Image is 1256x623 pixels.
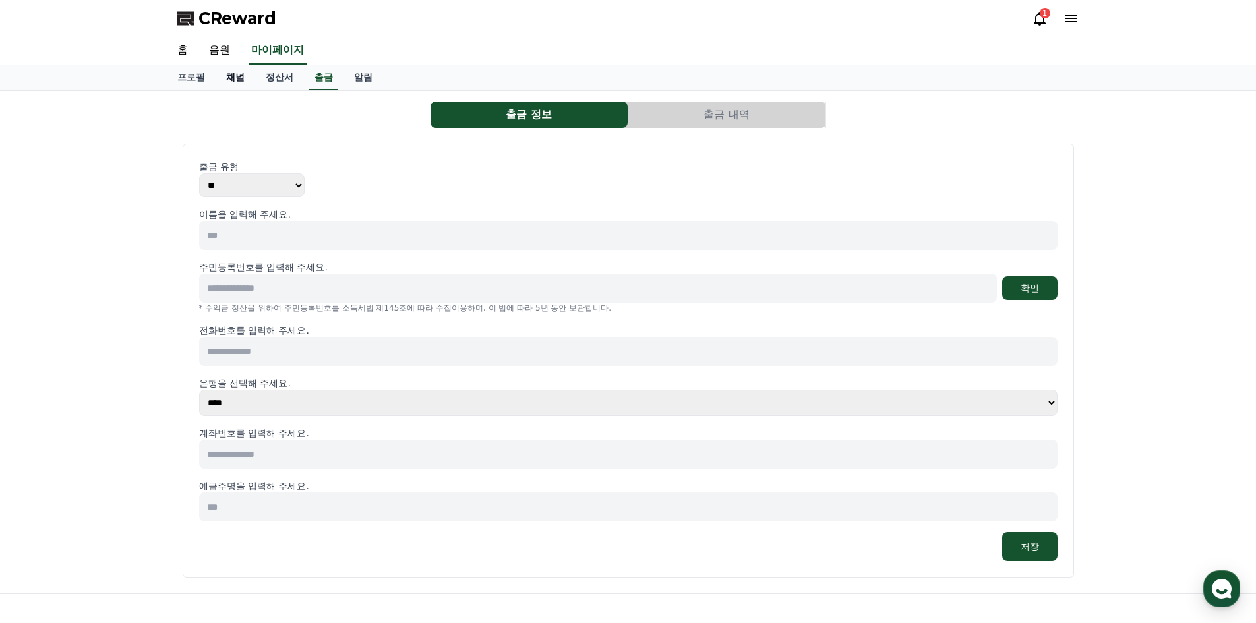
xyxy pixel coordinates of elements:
p: 은행을 선택해 주세요. [199,376,1058,390]
p: * 수익금 정산을 위하여 주민등록번호를 소득세법 제145조에 따라 수집이용하며, 이 법에 따라 5년 동안 보관합니다. [199,303,1058,313]
p: 전화번호를 입력해 주세요. [199,324,1058,337]
button: 저장 [1002,532,1058,561]
div: 1 [1040,8,1050,18]
span: 대화 [121,438,136,449]
a: 알림 [344,65,383,90]
span: CReward [198,8,276,29]
a: 마이페이지 [249,37,307,65]
a: 대화 [87,418,170,451]
a: CReward [177,8,276,29]
button: 출금 정보 [431,102,628,128]
a: 채널 [216,65,255,90]
a: 설정 [170,418,253,451]
p: 이름을 입력해 주세요. [199,208,1058,221]
a: 정산서 [255,65,304,90]
a: 프로필 [167,65,216,90]
p: 예금주명을 입력해 주세요. [199,479,1058,492]
button: 출금 내역 [628,102,825,128]
span: 홈 [42,438,49,448]
a: 홈 [167,37,198,65]
a: 1 [1032,11,1048,26]
button: 확인 [1002,276,1058,300]
a: 음원 [198,37,241,65]
span: 설정 [204,438,220,448]
p: 출금 유형 [199,160,1058,173]
a: 출금 내역 [628,102,826,128]
p: 주민등록번호를 입력해 주세요. [199,260,328,274]
p: 계좌번호를 입력해 주세요. [199,427,1058,440]
a: 홈 [4,418,87,451]
a: 출금 [309,65,338,90]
